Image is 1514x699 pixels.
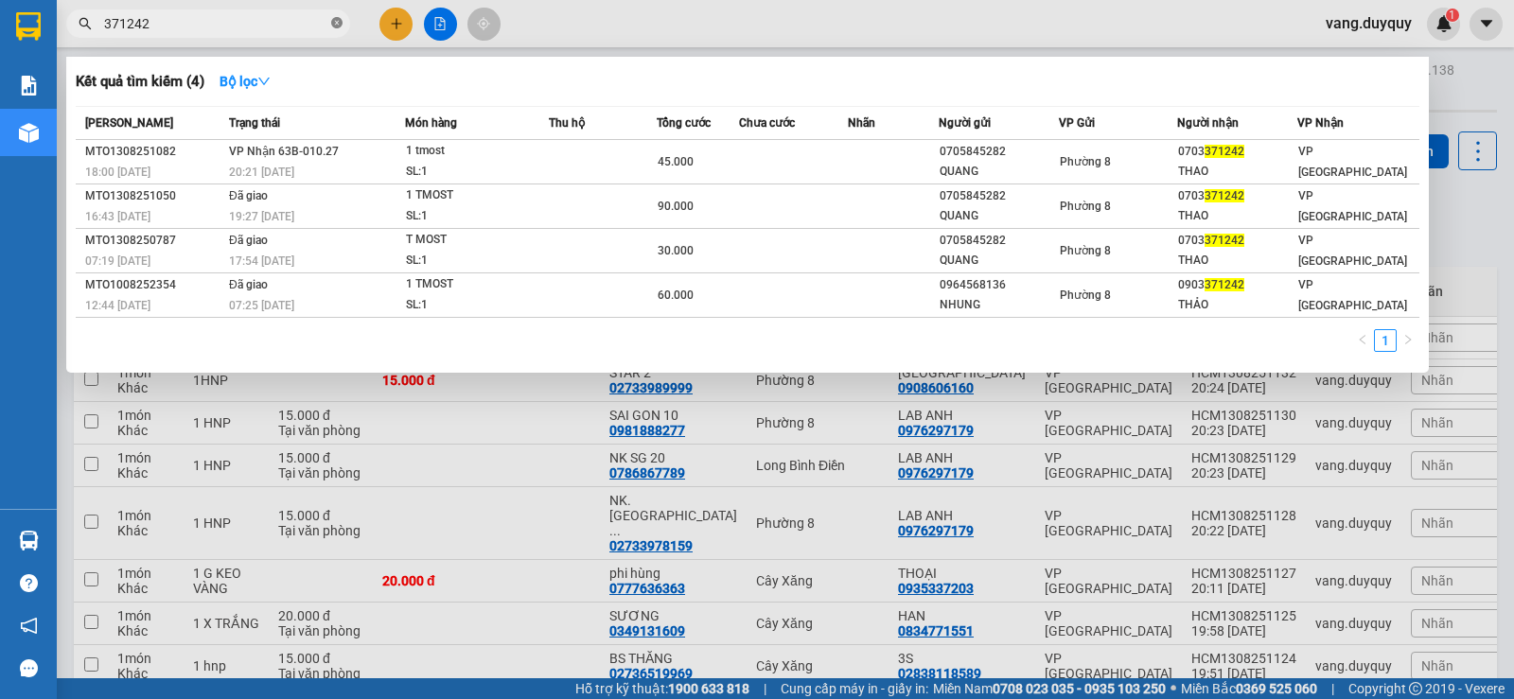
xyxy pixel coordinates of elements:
div: MTO1008252354 [85,275,223,295]
div: 0964568136 [940,275,1058,295]
span: 45.000 [658,155,694,168]
img: warehouse-icon [19,123,39,143]
span: search [79,17,92,30]
div: 1 TMOST [406,185,548,206]
span: Chưa cước [739,116,795,130]
span: close-circle [331,15,343,33]
span: Trạng thái [229,116,280,130]
div: [GEOGRAPHIC_DATA] [16,61,208,84]
div: QUANG [940,251,1058,271]
span: Đã giao [229,234,268,247]
span: 18:00 [DATE] [85,166,150,179]
img: warehouse-icon [19,531,39,550]
span: Người nhận [1177,116,1239,130]
span: 19:27 [DATE] [229,210,294,223]
span: 371242 [1205,234,1244,247]
div: SL: 1 [406,251,548,271]
div: SL: 1 [406,206,548,227]
div: QUANG [940,162,1058,182]
div: QUANG [940,206,1058,226]
button: Bộ lọcdown [204,66,286,96]
span: down [257,75,271,88]
span: left [1357,334,1368,345]
div: SL: 1 [406,295,548,316]
span: notification [20,617,38,635]
div: MTO1308251050 [85,186,223,206]
span: 12:44 [DATE] [85,299,150,312]
span: 07:19 [DATE] [85,254,150,268]
span: Tổng cước [657,116,711,130]
div: 0903 [1178,275,1296,295]
a: 1 [1375,330,1396,351]
span: [PERSON_NAME] [85,116,173,130]
span: message [20,659,38,677]
span: Đã giao [229,278,268,291]
div: NHUNG [940,295,1058,315]
span: VP [GEOGRAPHIC_DATA] [1298,278,1407,312]
span: Phường 8 [1060,288,1111,302]
div: Phường 8 [221,16,414,39]
span: 371242 [1205,189,1244,202]
div: 0344435604 [221,61,414,88]
div: VP [GEOGRAPHIC_DATA] [16,16,208,61]
span: close-circle [331,17,343,28]
div: 0703 [1178,231,1296,251]
div: 0908606160 [16,84,208,111]
li: Previous Page [1351,329,1374,352]
div: MTO1308251082 [85,142,223,162]
span: Thu hộ [549,116,585,130]
button: right [1397,329,1419,352]
button: left [1351,329,1374,352]
div: 0705845282 [940,186,1058,206]
div: 1 TMOST [406,274,548,295]
li: 1 [1374,329,1397,352]
span: VP [GEOGRAPHIC_DATA] [1298,145,1407,179]
span: 17:54 [DATE] [229,254,294,268]
strong: Bộ lọc [220,74,271,89]
div: THAO [1178,162,1296,182]
div: MTO1308250787 [85,231,223,251]
li: Next Page [1397,329,1419,352]
span: 90.000 [658,200,694,213]
div: [GEOGRAPHIC_DATA] [221,39,414,61]
span: VP [GEOGRAPHIC_DATA] [1298,189,1407,223]
img: solution-icon [19,76,39,96]
div: 1 tmost [406,141,548,162]
img: logo-vxr [16,12,41,41]
span: VP Nhận [1297,116,1344,130]
span: 16:43 [DATE] [85,210,150,223]
span: 20:21 [DATE] [229,166,294,179]
div: 0703 [1178,186,1296,206]
span: 371242 [1205,278,1244,291]
span: Phường 8 [1060,244,1111,257]
div: THAO [1178,206,1296,226]
span: 30.000 [658,244,694,257]
div: THAO [1178,251,1296,271]
input: Tìm tên, số ĐT hoặc mã đơn [104,13,327,34]
div: 0703 [1178,142,1296,162]
span: Đã giao [229,189,268,202]
span: Món hàng [405,116,457,130]
span: Người gửi [939,116,991,130]
span: right [1402,334,1414,345]
div: 15.000 [219,122,415,149]
span: 60.000 [658,288,694,302]
div: SL: 1 [406,162,548,183]
div: THẢO [1178,295,1296,315]
div: 0705845282 [940,231,1058,251]
span: Phường 8 [1060,155,1111,168]
div: T MOST [406,230,548,251]
span: Gửi: [16,18,45,38]
span: 371242 [1205,145,1244,158]
span: Chưa cước : [219,127,305,147]
span: question-circle [20,574,38,592]
h3: Kết quả tìm kiếm ( 4 ) [76,72,204,92]
span: VP [GEOGRAPHIC_DATA] [1298,234,1407,268]
span: Nhãn [848,116,875,130]
span: VP Nhận 63B-010.27 [229,145,339,158]
span: 07:25 [DATE] [229,299,294,312]
div: 0705845282 [940,142,1058,162]
span: VP Gửi [1059,116,1095,130]
span: Phường 8 [1060,200,1111,213]
span: Nhận: [221,18,267,38]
